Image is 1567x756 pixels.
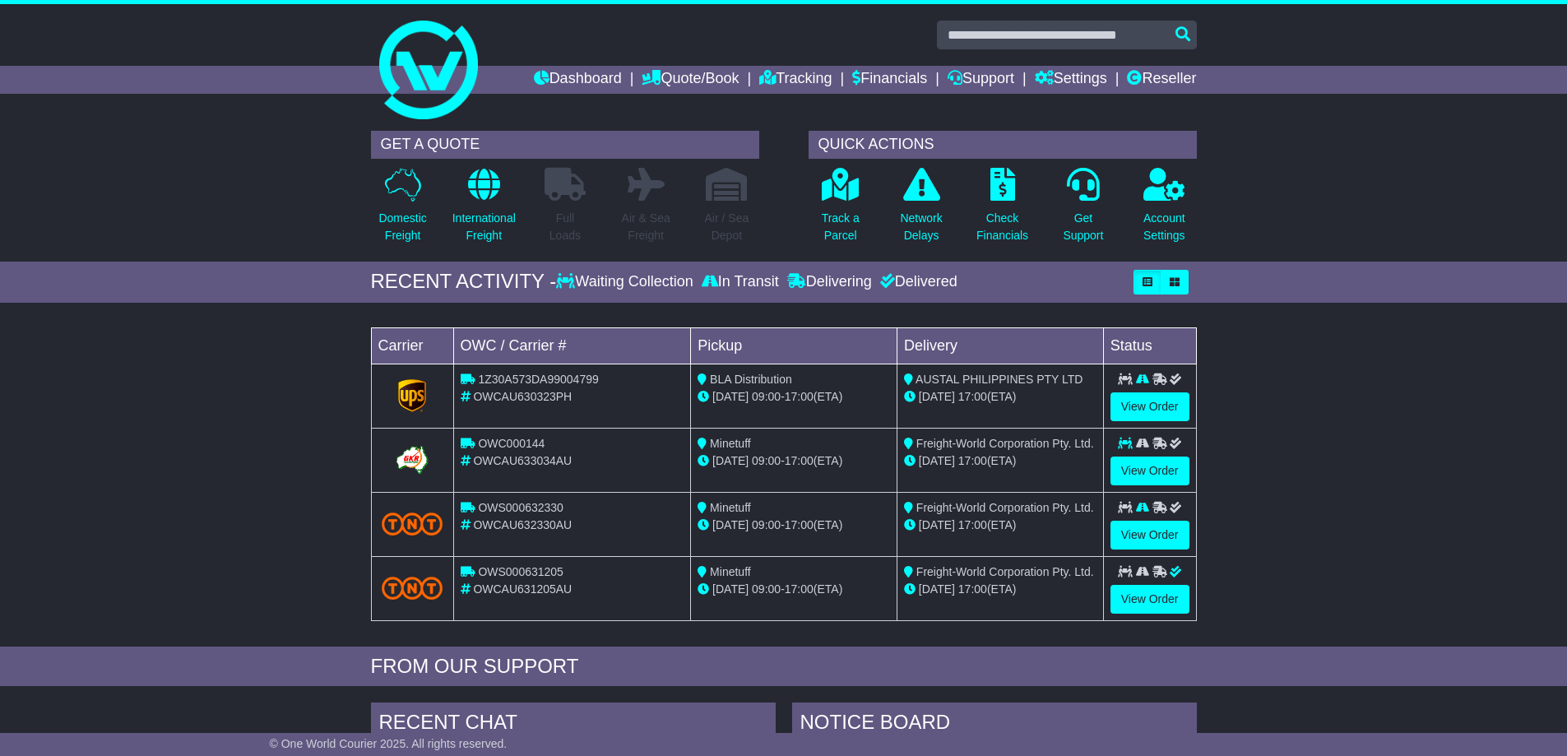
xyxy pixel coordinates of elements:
[958,582,987,596] span: 17:00
[752,454,781,467] span: 09:00
[698,273,783,291] div: In Transit
[904,581,1096,598] div: (ETA)
[785,582,814,596] span: 17:00
[916,501,1094,514] span: Freight-World Corporation Pty. Ltd.
[919,454,955,467] span: [DATE]
[622,210,670,244] p: Air & Sea Freight
[371,270,557,294] div: RECENT ACTIVITY -
[712,582,749,596] span: [DATE]
[534,66,622,94] a: Dashboard
[371,655,1197,679] div: FROM OUR SUPPORT
[473,390,572,403] span: OWCAU630323PH
[270,737,508,750] span: © One World Courier 2025. All rights reserved.
[904,388,1096,406] div: (ETA)
[452,167,517,253] a: InternationalFreight
[473,582,572,596] span: OWCAU631205AU
[904,452,1096,470] div: (ETA)
[822,210,860,244] p: Track a Parcel
[785,454,814,467] span: 17:00
[1143,210,1185,244] p: Account Settings
[1110,457,1189,485] a: View Order
[710,437,751,450] span: Minetuff
[976,210,1028,244] p: Check Financials
[712,454,749,467] span: [DATE]
[478,437,545,450] span: OWC000144
[710,565,751,578] span: Minetuff
[556,273,697,291] div: Waiting Collection
[698,388,890,406] div: - (ETA)
[712,518,749,531] span: [DATE]
[792,703,1197,747] div: NOTICE BOARD
[876,273,957,291] div: Delivered
[1127,66,1196,94] a: Reseller
[382,577,443,599] img: TNT_Domestic.png
[958,390,987,403] span: 17:00
[698,581,890,598] div: - (ETA)
[852,66,927,94] a: Financials
[752,582,781,596] span: 09:00
[916,565,1094,578] span: Freight-World Corporation Pty. Ltd.
[698,517,890,534] div: - (ETA)
[1035,66,1107,94] a: Settings
[958,454,987,467] span: 17:00
[948,66,1014,94] a: Support
[698,452,890,470] div: - (ETA)
[371,327,453,364] td: Carrier
[1110,521,1189,550] a: View Order
[691,327,897,364] td: Pickup
[919,518,955,531] span: [DATE]
[752,390,781,403] span: 09:00
[452,210,516,244] p: International Freight
[976,167,1029,253] a: CheckFinancials
[710,373,792,386] span: BLA Distribution
[398,379,426,412] img: GetCarrierServiceLogo
[453,327,691,364] td: OWC / Carrier #
[371,131,759,159] div: GET A QUOTE
[821,167,860,253] a: Track aParcel
[919,582,955,596] span: [DATE]
[478,501,563,514] span: OWS000632330
[759,66,832,94] a: Tracking
[705,210,749,244] p: Air / Sea Depot
[1110,585,1189,614] a: View Order
[904,517,1096,534] div: (ETA)
[478,565,563,578] span: OWS000631205
[785,518,814,531] span: 17:00
[785,390,814,403] span: 17:00
[478,373,598,386] span: 1Z30A573DA99004799
[710,501,751,514] span: Minetuff
[371,703,776,747] div: RECENT CHAT
[1143,167,1186,253] a: AccountSettings
[897,327,1103,364] td: Delivery
[1110,392,1189,421] a: View Order
[783,273,876,291] div: Delivering
[809,131,1197,159] div: QUICK ACTIONS
[393,443,431,476] img: GetCarrierServiceLogo
[382,513,443,535] img: TNT_Domestic.png
[1103,327,1196,364] td: Status
[378,167,427,253] a: DomesticFreight
[899,167,943,253] a: NetworkDelays
[919,390,955,403] span: [DATE]
[958,518,987,531] span: 17:00
[712,390,749,403] span: [DATE]
[642,66,739,94] a: Quote/Book
[752,518,781,531] span: 09:00
[378,210,426,244] p: Domestic Freight
[545,210,586,244] p: Full Loads
[1063,210,1103,244] p: Get Support
[473,518,572,531] span: OWCAU632330AU
[1062,167,1104,253] a: GetSupport
[473,454,572,467] span: OWCAU633034AU
[900,210,942,244] p: Network Delays
[916,437,1094,450] span: Freight-World Corporation Pty. Ltd.
[916,373,1083,386] span: AUSTAL PHILIPPINES PTY LTD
